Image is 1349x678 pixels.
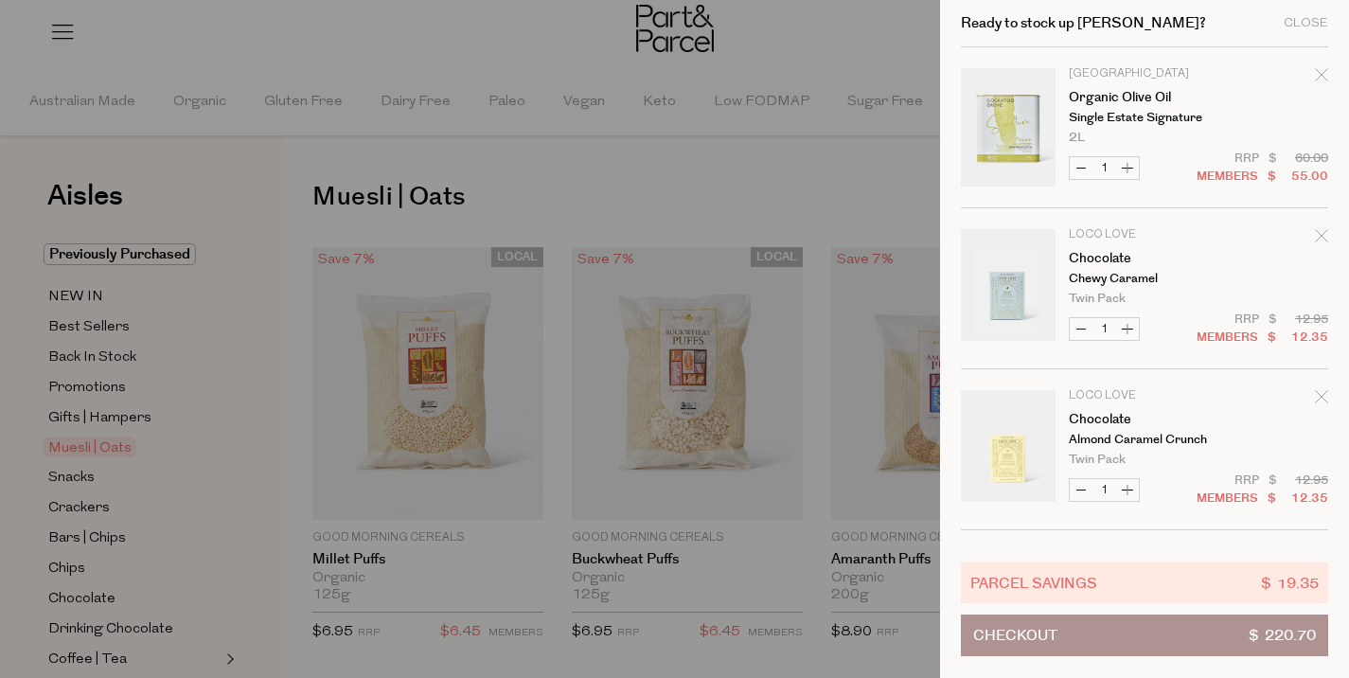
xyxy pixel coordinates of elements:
[1069,91,1216,104] a: Organic Olive Oil
[1069,132,1085,144] span: 2L
[1069,112,1216,124] p: Single Estate Signature
[970,572,1097,594] span: Parcel Savings
[1069,252,1216,265] a: Chocolate
[1315,65,1328,91] div: Remove Organic Olive Oil
[1315,226,1328,252] div: Remove Chocolate
[1249,616,1316,655] span: $ 220.70
[1092,318,1116,340] input: QTY Chocolate
[1069,229,1216,241] p: Loco Love
[1069,273,1216,285] p: Chewy Caramel
[1261,572,1319,594] span: $ 19.35
[1284,17,1328,29] div: Close
[1069,293,1126,305] span: Twin Pack
[1092,157,1116,179] input: QTY Organic Olive Oil
[1069,390,1216,401] p: Loco Love
[961,16,1206,30] h2: Ready to stock up [PERSON_NAME]?
[1315,387,1328,413] div: Remove Chocolate
[1069,454,1126,466] span: Twin Pack
[1069,68,1216,80] p: [GEOGRAPHIC_DATA]
[1069,434,1216,446] p: Almond Caramel Crunch
[1092,479,1116,501] input: QTY Chocolate
[1069,413,1216,426] a: Chocolate
[973,616,1057,655] span: Checkout
[961,615,1328,656] button: Checkout$ 220.70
